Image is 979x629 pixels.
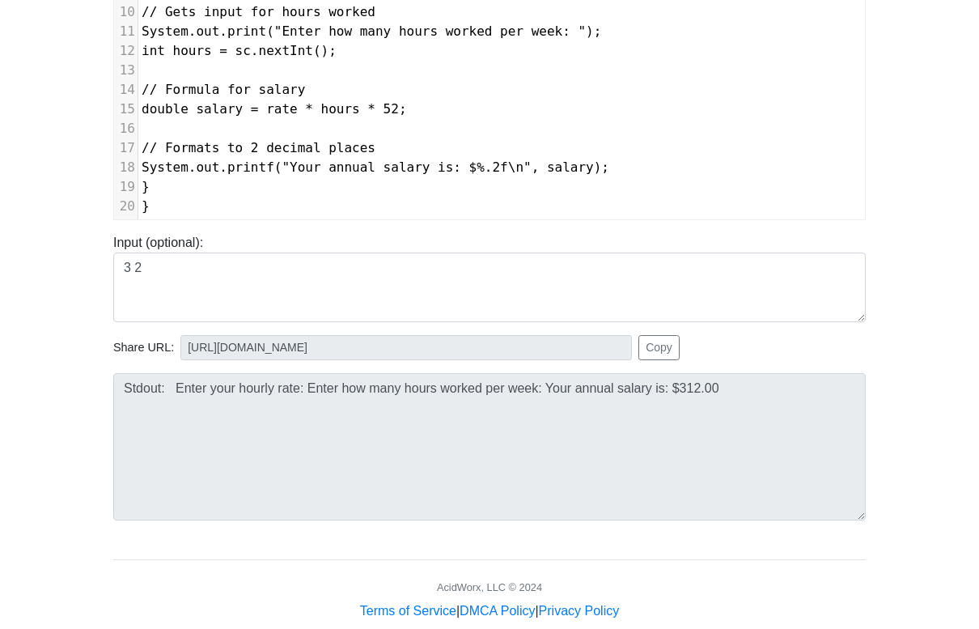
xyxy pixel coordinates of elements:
[114,100,138,119] div: 15
[114,41,138,61] div: 12
[114,61,138,80] div: 13
[142,179,150,194] span: }
[539,604,620,618] a: Privacy Policy
[460,604,535,618] a: DMCA Policy
[114,197,138,216] div: 20
[114,2,138,22] div: 10
[180,335,632,360] input: No share available yet
[114,80,138,100] div: 14
[101,233,878,322] div: Input (optional):
[142,43,337,58] span: int hours = sc.nextInt();
[360,601,619,621] div: | |
[114,177,138,197] div: 19
[142,23,601,39] span: System.out.print("Enter how many hours worked per week: ");
[142,82,305,97] span: // Formula for salary
[114,138,138,158] div: 17
[113,339,174,357] span: Share URL:
[437,580,542,595] div: AcidWorx, LLC © 2024
[114,22,138,41] div: 11
[360,604,456,618] a: Terms of Service
[638,335,680,360] button: Copy
[114,158,138,177] div: 18
[142,159,609,175] span: System.out.printf("Your annual salary is: $%.2f\n", salary);
[142,198,150,214] span: }
[114,119,138,138] div: 16
[142,101,407,117] span: double salary = rate * hours * 52;
[142,4,375,19] span: // Gets input for hours worked
[142,140,375,155] span: // Formats to 2 decimal places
